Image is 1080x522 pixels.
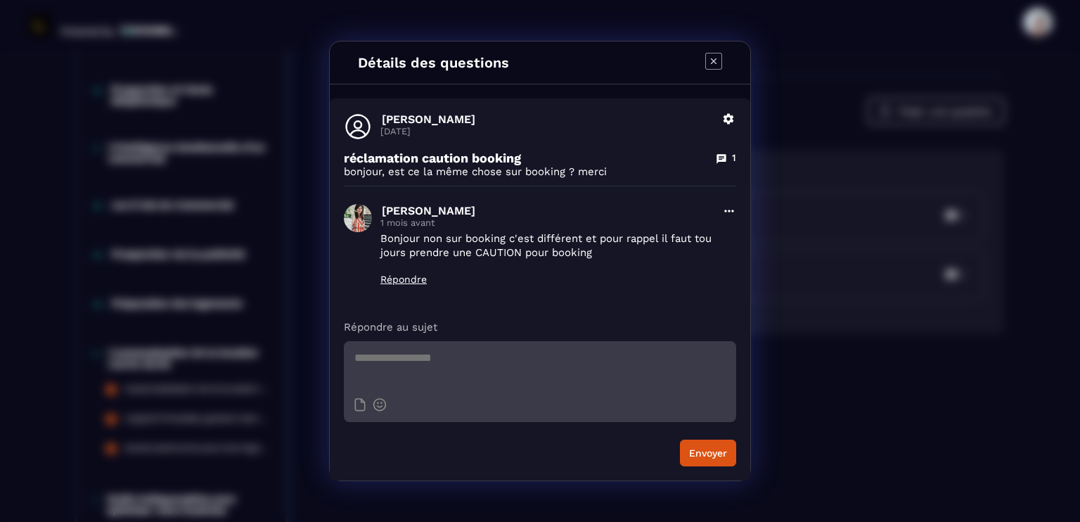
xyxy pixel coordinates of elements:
[344,165,736,179] p: bonjour, est ce la même chose sur booking ? merci
[380,217,714,228] p: 1 mois avant
[680,440,736,466] button: Envoyer
[380,126,714,136] p: [DATE]
[382,204,714,217] p: [PERSON_NAME]
[380,274,714,285] p: Répondre
[380,231,714,260] p: Bonjour non sur booking c'est différent et pour rappel il faut toujours prendre une CAUTION pour ...
[344,320,736,334] p: Répondre au sujet
[358,54,509,71] h4: Détails des questions
[344,151,521,165] p: réclamation caution booking
[732,151,736,165] p: 1
[382,113,714,126] p: [PERSON_NAME]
